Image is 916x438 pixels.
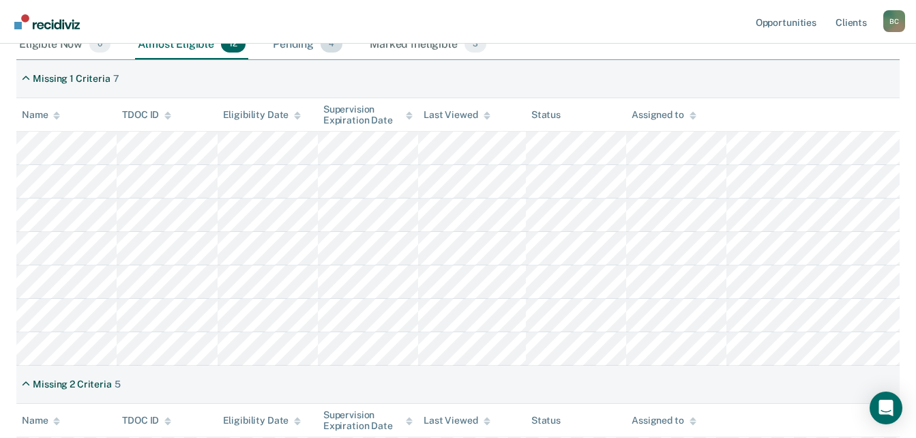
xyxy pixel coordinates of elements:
div: Missing 2 Criteria5 [16,373,126,396]
div: Supervision Expiration Date [323,409,413,433]
div: Eligibility Date [223,109,301,121]
div: Missing 1 Criteria7 [16,68,125,90]
div: Missing 1 Criteria [33,73,110,85]
div: 5 [115,379,121,390]
div: Name [22,415,60,426]
div: Supervision Expiration Date [323,104,413,127]
div: Marked Ineligible3 [367,30,489,60]
div: Almost Eligible12 [135,30,248,60]
div: TDOC ID [122,415,171,426]
span: 12 [221,35,246,53]
div: 7 [113,73,119,85]
div: Eligibility Date [223,415,301,426]
div: Name [22,109,60,121]
button: Profile dropdown button [883,10,905,32]
img: Recidiviz [14,14,80,29]
div: TDOC ID [122,109,171,121]
div: Eligible Now0 [16,30,113,60]
div: Last Viewed [424,415,490,426]
div: Assigned to [632,415,696,426]
div: Pending4 [270,30,345,60]
div: Missing 2 Criteria [33,379,111,390]
div: Status [531,415,561,426]
div: Open Intercom Messenger [870,392,902,424]
span: 4 [321,35,342,53]
div: Assigned to [632,109,696,121]
div: Status [531,109,561,121]
div: B C [883,10,905,32]
span: 0 [89,35,110,53]
div: Last Viewed [424,109,490,121]
span: 3 [464,35,486,53]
